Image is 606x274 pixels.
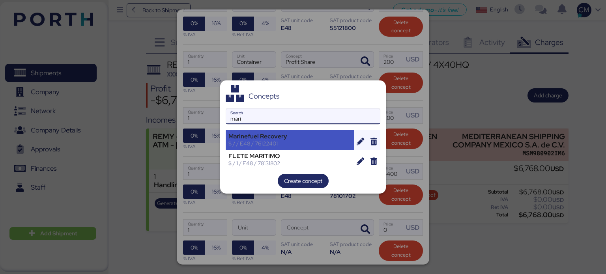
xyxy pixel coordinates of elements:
[284,176,322,186] span: Create concept
[249,93,279,100] div: Concepts
[228,153,351,160] div: FLETE MARITIMO
[226,108,380,124] input: Search
[228,133,351,140] div: Marinefuel Recovery
[228,140,351,147] div: $ / / E48 / 76122401
[228,160,351,167] div: $ / 1 / E48 / 78131802
[278,174,329,188] button: Create concept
